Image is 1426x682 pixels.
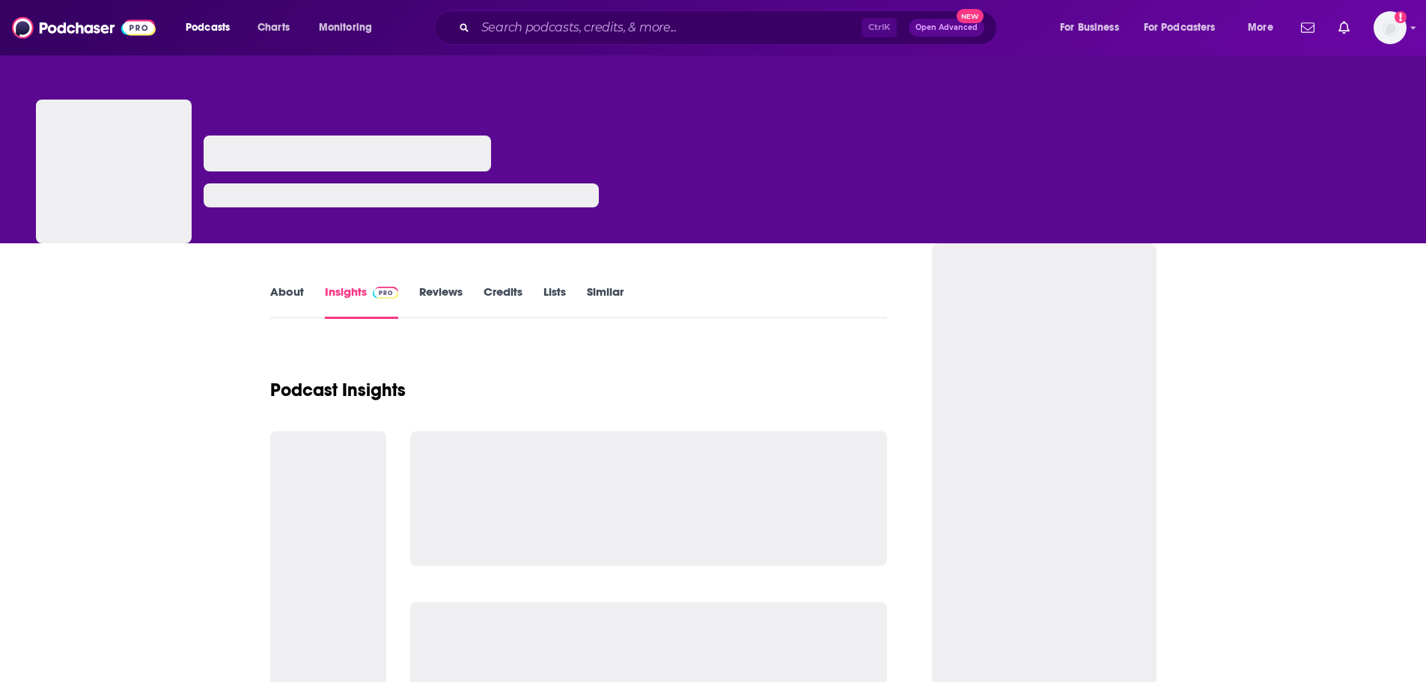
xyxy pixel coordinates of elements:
[448,10,1011,45] div: Search podcasts, credits, & more...
[186,17,230,38] span: Podcasts
[248,16,299,40] a: Charts
[1144,17,1216,38] span: For Podcasters
[12,13,156,42] img: Podchaser - Follow, Share and Rate Podcasts
[484,284,522,319] a: Credits
[1248,17,1273,38] span: More
[1395,11,1407,23] svg: Add a profile image
[1237,16,1292,40] button: open menu
[319,17,372,38] span: Monitoring
[957,9,984,23] span: New
[1374,11,1407,44] span: Logged in as PTEPR25
[909,19,984,37] button: Open AdvancedNew
[1134,16,1237,40] button: open menu
[1374,11,1407,44] img: User Profile
[1060,17,1119,38] span: For Business
[308,16,391,40] button: open menu
[1295,15,1320,40] a: Show notifications dropdown
[175,16,249,40] button: open menu
[419,284,463,319] a: Reviews
[1049,16,1138,40] button: open menu
[1332,15,1356,40] a: Show notifications dropdown
[270,379,406,401] h1: Podcast Insights
[325,284,399,319] a: InsightsPodchaser Pro
[475,16,862,40] input: Search podcasts, credits, & more...
[915,24,978,31] span: Open Advanced
[1374,11,1407,44] button: Show profile menu
[862,18,897,37] span: Ctrl K
[373,287,399,299] img: Podchaser Pro
[258,17,290,38] span: Charts
[543,284,566,319] a: Lists
[270,284,304,319] a: About
[587,284,624,319] a: Similar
